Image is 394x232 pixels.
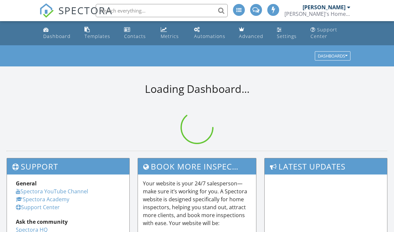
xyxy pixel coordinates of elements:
div: Contacts [124,33,146,39]
div: Templates [84,33,110,39]
a: Automations (Basic) [191,24,231,43]
div: Support Center [311,26,337,39]
div: Dashboards [318,54,347,58]
a: Settings [274,24,303,43]
a: Dashboard [41,24,76,43]
a: Support Center [16,204,60,211]
div: Steve's Home Inspection Services [284,11,350,17]
div: Metrics [161,33,179,39]
div: Dashboard [43,33,71,39]
span: SPECTORA [58,3,113,17]
div: Ask the community [16,218,120,226]
h3: Support [7,158,129,174]
img: The Best Home Inspection Software - Spectora [39,3,54,18]
div: [PERSON_NAME] [303,4,345,11]
div: Advanced [239,33,263,39]
div: Automations [194,33,225,39]
input: Search everything... [96,4,228,17]
p: Your website is your 24/7 salesperson—make sure it’s working for you. A Spectora website is desig... [143,179,251,227]
a: Advanced [236,24,269,43]
h3: Latest Updates [265,158,387,174]
a: Contacts [121,24,153,43]
a: Metrics [158,24,186,43]
a: SPECTORA [39,9,113,23]
strong: General [16,180,37,187]
a: Support Center [308,24,353,43]
a: Spectora YouTube Channel [16,188,88,195]
button: Dashboards [315,52,350,61]
div: Settings [277,33,297,39]
a: Spectora Academy [16,196,69,203]
a: Templates [82,24,116,43]
h3: Book More Inspections [138,158,256,174]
